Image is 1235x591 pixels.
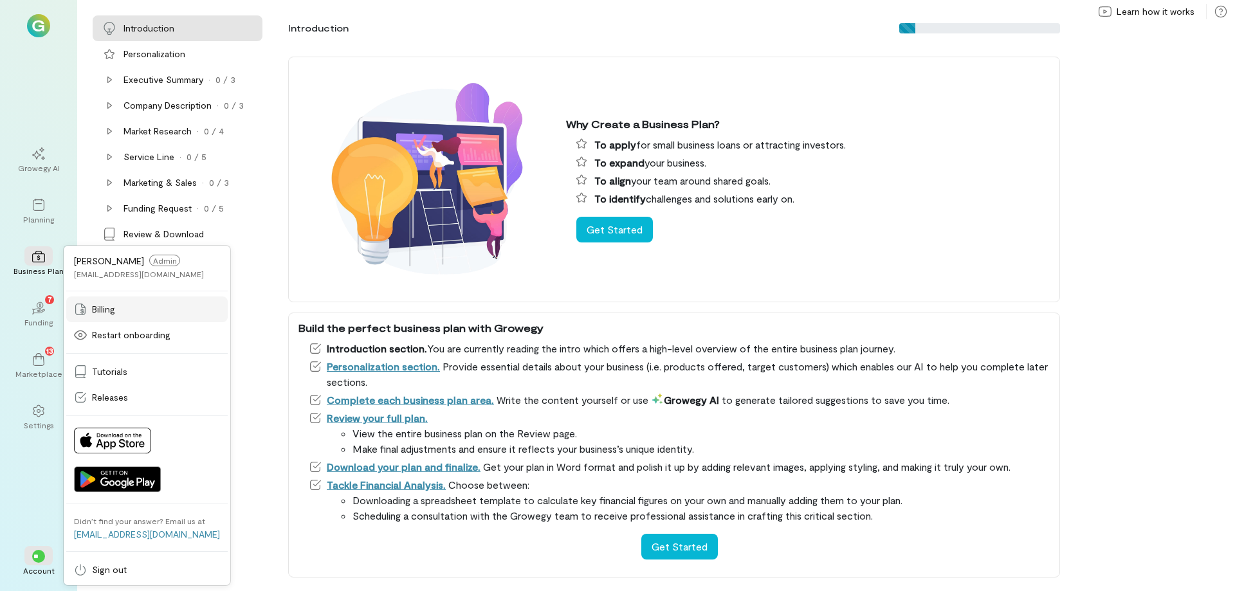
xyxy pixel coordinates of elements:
[15,137,62,183] a: Growegy AI
[202,176,204,189] div: ·
[594,192,646,205] span: To identify
[74,466,161,492] img: Get it on Google Play
[23,214,54,224] div: Planning
[179,150,181,163] div: ·
[15,343,62,389] a: Marketplace
[123,228,204,241] div: Review & Download
[204,125,224,138] div: 0 / 4
[576,191,1050,206] li: challenges and solutions early on.
[24,420,54,430] div: Settings
[298,64,556,295] img: Why create a business plan
[327,342,427,354] span: Introduction section.
[92,365,127,378] span: Tutorials
[66,359,228,385] a: Tutorials
[209,176,229,189] div: 0 / 3
[123,22,174,35] div: Introduction
[123,125,192,138] div: Market Research
[66,296,228,322] a: Billing
[74,269,204,279] div: [EMAIL_ADDRESS][DOMAIN_NAME]
[66,385,228,410] a: Releases
[352,441,1050,457] li: Make final adjustments and ensure it reflects your business’s unique identity.
[352,493,1050,508] li: Downloading a spreadsheet template to calculate key financial figures on your own and manually ad...
[24,317,53,327] div: Funding
[149,255,180,266] span: Admin
[15,291,62,338] a: Funding
[123,99,212,112] div: Company Description
[187,150,206,163] div: 0 / 5
[208,73,210,86] div: ·
[74,255,144,266] span: [PERSON_NAME]
[576,173,1050,188] li: your team around shared goals.
[327,412,428,424] a: Review your full plan.
[651,394,719,406] span: Growegy AI
[641,534,718,559] button: Get Started
[309,392,1050,408] li: Write the content yourself or use to generate tailored suggestions to save you time.
[66,557,228,583] a: Sign out
[15,368,62,379] div: Marketplace
[46,345,53,356] span: 13
[576,217,653,242] button: Get Started
[15,240,62,286] a: Business Plan
[566,116,1050,132] div: Why Create a Business Plan?
[327,394,494,406] a: Complete each business plan area.
[197,202,199,215] div: ·
[594,138,636,150] span: To apply
[66,322,228,348] a: Restart onboarding
[15,188,62,235] a: Planning
[224,99,244,112] div: 0 / 3
[215,73,235,86] div: 0 / 3
[18,163,60,173] div: Growegy AI
[92,391,128,404] span: Releases
[123,73,203,86] div: Executive Summary
[327,360,440,372] a: Personalization section.
[123,176,197,189] div: Marketing & Sales
[309,477,1050,523] li: Choose between:
[123,48,185,60] div: Personalization
[74,529,220,540] a: [EMAIL_ADDRESS][DOMAIN_NAME]
[352,508,1050,523] li: Scheduling a consultation with the Growegy team to receive professional assistance in crafting th...
[576,155,1050,170] li: your business.
[298,320,1050,336] div: Build the perfect business plan with Growegy
[288,22,349,35] div: Introduction
[594,174,631,186] span: To align
[197,125,199,138] div: ·
[15,394,62,441] a: Settings
[1117,5,1194,18] span: Learn how it works
[74,516,205,526] div: Didn’t find your answer? Email us at
[327,460,480,473] a: Download your plan and finalize.
[309,459,1050,475] li: Get your plan in Word format and polish it up by adding relevant images, applying styling, and ma...
[327,478,446,491] a: Tackle Financial Analysis.
[92,303,115,316] span: Billing
[74,428,151,453] img: Download on App Store
[217,99,219,112] div: ·
[576,137,1050,152] li: for small business loans or attracting investors.
[123,150,174,163] div: Service Line
[204,202,224,215] div: 0 / 5
[309,341,1050,356] li: You are currently reading the intro which offers a high-level overview of the entire business pla...
[352,426,1050,441] li: View the entire business plan on the Review page.
[14,266,64,276] div: Business Plan
[309,359,1050,390] li: Provide essential details about your business (i.e. products offered, target customers) which ena...
[123,202,192,215] div: Funding Request
[594,156,645,168] span: To expand
[92,329,170,341] span: Restart onboarding
[92,563,127,576] span: Sign out
[23,565,55,576] div: Account
[48,293,52,305] span: 7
